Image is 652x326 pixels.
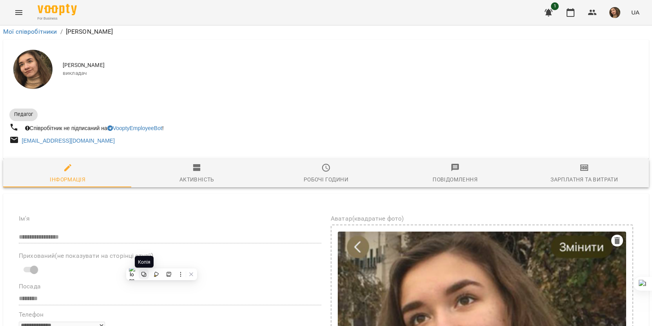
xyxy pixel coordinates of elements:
[631,8,639,16] span: UA
[19,253,321,259] label: Прихований(не показувати на сторінці студії)
[3,27,649,36] nav: breadcrumb
[63,69,643,77] span: викладач
[628,5,643,20] button: UA
[179,175,214,184] div: Активність
[38,16,77,21] span: For Business
[19,283,321,290] label: Посада
[19,216,321,222] label: Ім'я
[50,175,85,184] div: Інформація
[304,175,348,184] div: Робочі години
[551,175,618,184] div: Зарплатня та Витрати
[22,138,115,144] a: [EMAIL_ADDRESS][DOMAIN_NAME]
[3,28,57,35] a: Мої співробітники
[66,27,113,36] p: [PERSON_NAME]
[60,27,63,36] li: /
[107,125,162,131] a: VooptyEmployeeBot
[551,2,559,10] span: 1
[13,50,53,89] img: Анастасія Іванова
[19,312,321,318] label: Телефон
[63,62,643,69] span: [PERSON_NAME]
[24,123,165,134] div: Співробітник не підписаний на !
[38,4,77,15] img: Voopty Logo
[609,7,620,18] img: e02786069a979debee2ecc2f3beb162c.jpeg
[433,175,478,184] div: Повідомлення
[331,216,633,222] label: Аватар(квадратне фото)
[9,3,28,22] button: Menu
[9,111,38,118] span: Педагог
